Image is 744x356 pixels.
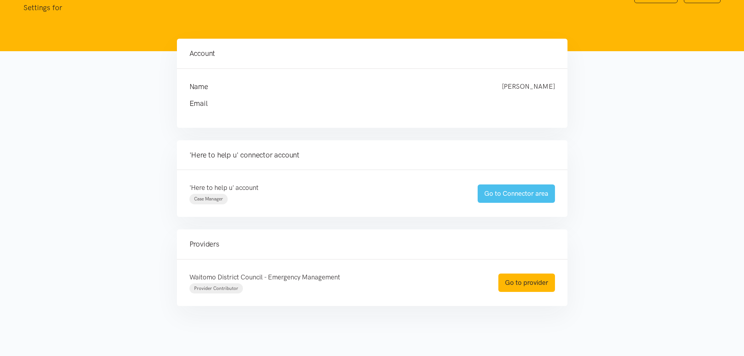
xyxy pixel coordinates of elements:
[189,150,555,161] h4: 'Here to help u' connector account
[194,286,238,291] span: Provider Contributor
[189,272,483,283] p: Waitomo District Council - Emergency Management
[189,239,555,250] h4: Providers
[189,182,462,193] p: 'Here to help u' account
[194,196,223,202] span: Case Manager
[478,184,555,203] a: Go to Connector area
[494,81,563,92] div: [PERSON_NAME]
[23,2,619,14] p: Settings for
[498,274,555,292] a: Go to provider
[189,48,555,59] h4: Account
[189,98,539,109] h4: Email
[189,81,486,92] h4: Name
